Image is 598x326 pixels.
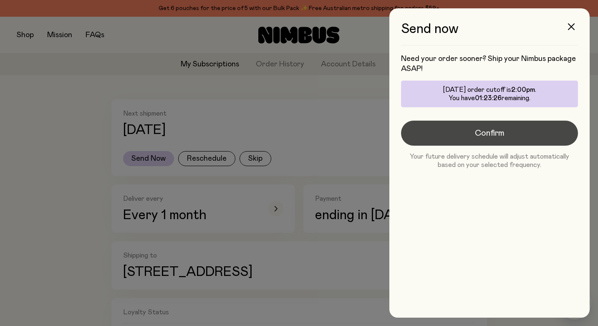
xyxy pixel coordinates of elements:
[511,86,535,93] span: 2:00pm
[406,86,573,102] p: [DATE] order cutoff is . You have remaining.
[401,22,578,45] h3: Send now
[401,152,578,169] p: Your future delivery schedule will adjust automatically based on your selected frequency.
[475,127,505,139] span: Confirm
[401,54,578,74] p: Need your order sooner? Ship your Nimbus package ASAP!
[401,121,578,146] button: Confirm
[475,95,502,101] span: 01:23:26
